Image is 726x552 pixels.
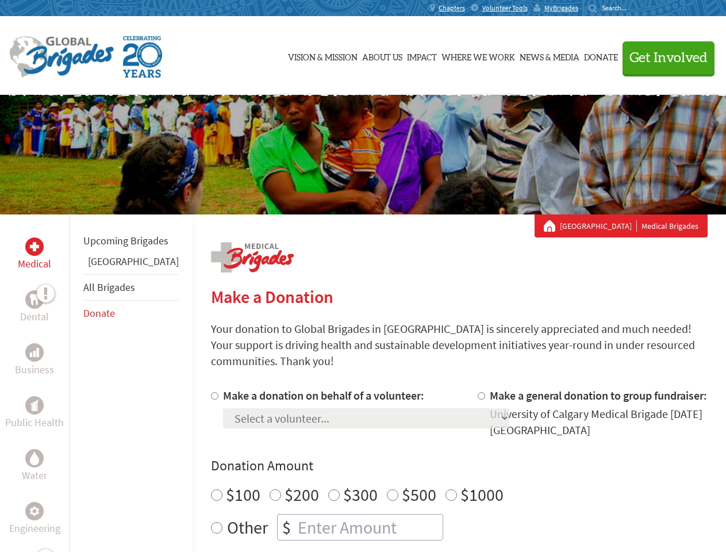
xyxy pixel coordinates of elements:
label: Make a donation on behalf of a volunteer: [223,388,424,402]
a: Upcoming Brigades [83,234,168,247]
li: Donate [83,301,179,326]
p: Water [22,467,47,484]
a: All Brigades [83,281,135,294]
a: MedicalMedical [18,237,51,272]
div: $ [278,515,295,540]
p: Medical [18,256,51,272]
a: Donate [584,27,618,85]
p: Dental [20,309,49,325]
a: WaterWater [22,449,47,484]
input: Search... [602,3,635,12]
p: Your donation to Global Brigades in [GEOGRAPHIC_DATA] is sincerely appreciated and much needed! Y... [211,321,708,369]
li: Upcoming Brigades [83,228,179,254]
p: Business [15,362,54,378]
a: Public HealthPublic Health [5,396,64,431]
img: Water [30,451,39,465]
a: [GEOGRAPHIC_DATA] [88,255,179,268]
img: Public Health [30,400,39,411]
a: [GEOGRAPHIC_DATA] [560,220,637,232]
span: Chapters [439,3,465,13]
a: DentalDental [20,290,49,325]
p: Public Health [5,415,64,431]
div: Medical Brigades [544,220,698,232]
div: Water [25,449,44,467]
li: Panama [83,254,179,274]
div: Engineering [25,502,44,520]
label: $500 [402,484,436,505]
h4: Donation Amount [211,457,708,475]
label: $200 [285,484,319,505]
label: $300 [343,484,378,505]
div: Dental [25,290,44,309]
a: Donate [83,306,115,320]
label: Make a general donation to group fundraiser: [490,388,707,402]
label: $100 [226,484,260,505]
span: Volunteer Tools [482,3,528,13]
a: EngineeringEngineering [9,502,60,536]
label: $1000 [460,484,504,505]
a: BusinessBusiness [15,343,54,378]
img: Global Brigades Celebrating 20 Years [123,36,162,78]
a: News & Media [520,27,579,85]
img: Business [30,348,39,357]
li: All Brigades [83,274,179,301]
p: Engineering [9,520,60,536]
span: Get Involved [629,51,708,65]
a: About Us [362,27,402,85]
label: Other [227,514,268,540]
button: Get Involved [623,41,715,74]
a: Impact [407,27,437,85]
img: Dental [30,294,39,305]
div: Medical [25,237,44,256]
img: Global Brigades Logo [9,36,114,78]
a: Where We Work [441,27,515,85]
div: Business [25,343,44,362]
span: MyBrigades [544,3,578,13]
img: Engineering [30,507,39,516]
a: Vision & Mission [288,27,358,85]
img: logo-medical.png [211,242,294,273]
div: University of Calgary Medical Brigade [DATE] [GEOGRAPHIC_DATA] [490,406,708,438]
img: Medical [30,242,39,251]
h2: Make a Donation [211,286,708,307]
input: Enter Amount [295,515,443,540]
div: Public Health [25,396,44,415]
